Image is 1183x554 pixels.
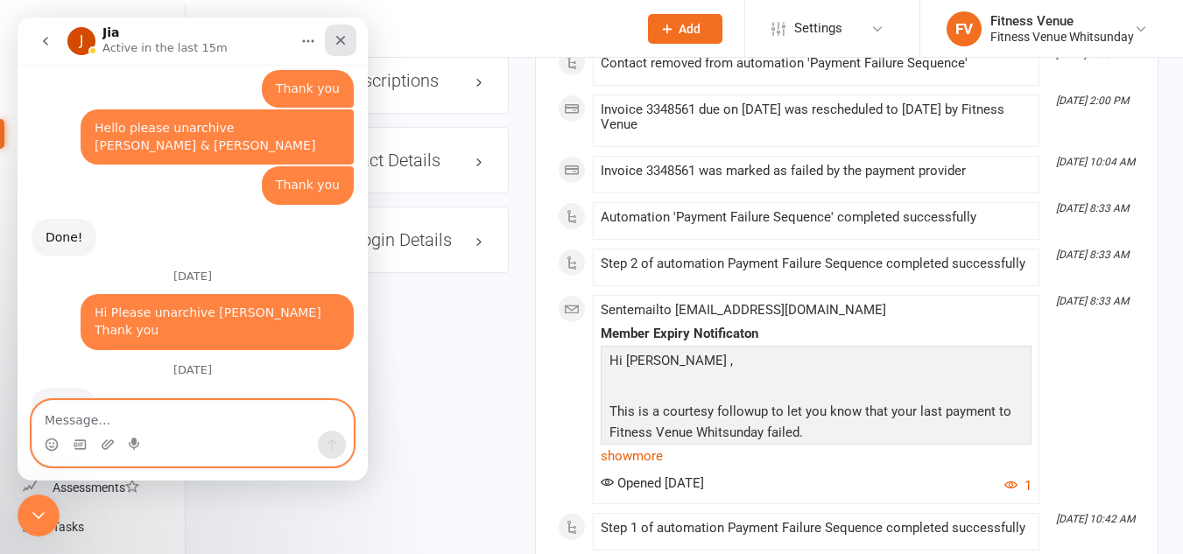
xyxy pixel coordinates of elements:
div: Thank you [258,159,322,177]
div: Fitness Venue [990,13,1134,29]
span: Sent email to [EMAIL_ADDRESS][DOMAIN_NAME] [601,302,886,318]
div: Hello please unarchive [PERSON_NAME] & [PERSON_NAME] [63,92,336,147]
button: Send a message… [300,413,328,441]
input: Search... [230,17,625,41]
iframe: Intercom live chat [18,18,368,480]
div: Jia says… [14,201,336,254]
p: Active in the last 15m [85,22,210,39]
div: Tasks [53,520,84,534]
div: FV [947,11,982,46]
button: Home [274,7,307,40]
button: 1 [1004,475,1032,496]
div: Fitness Venue Whitsunday [990,29,1134,45]
div: Fitness says… [14,149,336,201]
i: [DATE] 10:04 AM [1056,156,1135,168]
div: Hi Please unarchive [PERSON_NAME] Thank you [77,287,322,321]
i: [DATE] 10:42 AM [1056,513,1135,525]
div: Contact removed from automation 'Payment Failure Sequence' [601,56,1032,71]
textarea: Message… [15,383,335,413]
a: Tasks [23,508,185,547]
div: Fitness says… [14,92,336,149]
div: Invoice 3348561 due on [DATE] was rescheduled to [DATE] by Fitness Venue [601,102,1032,132]
div: Automation 'Payment Failure Sequence' completed successfully [601,210,1032,225]
button: Upload attachment [83,420,97,434]
span: Opened [DATE] [601,475,704,491]
span: , [730,353,733,368]
div: Hello please unarchive [PERSON_NAME] & [PERSON_NAME] [77,102,322,137]
p: Hi [PERSON_NAME] [605,350,1027,375]
div: Thank you [244,53,336,91]
div: Step 2 of automation Payment Failure Sequence completed successfully [601,256,1032,271]
button: Add [648,14,722,44]
div: [DATE] [14,253,336,277]
div: Jia says… [14,370,336,440]
button: Start recording [111,420,125,434]
div: Thank you [258,63,322,81]
a: show more [601,444,1032,468]
div: Step 1 of automation Payment Failure Sequence completed successfully [601,521,1032,536]
div: Done! [28,212,65,229]
div: Done! [14,201,79,240]
div: Invoice 3348561 was marked as failed by the payment provider [601,164,1032,179]
div: Fitness says… [14,277,336,346]
div: Close [307,7,339,39]
div: [DATE] [14,347,336,370]
i: [DATE] 8:33 AM [1056,202,1129,214]
div: Member Expiry Notificaton [601,326,1032,341]
span: Settings [794,9,842,48]
a: Assessments [23,468,185,508]
i: [DATE] 8:33 AM [1056,295,1129,307]
p: This is a courtesy followup to let you know that your last payment to Fitness Venue Whitsunday fa... [605,401,1027,447]
span: Add [679,22,701,36]
iframe: Intercom live chat [18,494,60,536]
div: Hi Please unarchive [PERSON_NAME] Thank you [63,277,336,332]
div: Assessments [53,480,139,494]
div: Thank you [244,149,336,187]
button: Emoji picker [27,420,41,434]
i: [DATE] 8:33 AM [1056,249,1129,261]
i: [DATE] 2:00 PM [1056,95,1129,107]
div: Fitness says… [14,53,336,93]
div: Done! [14,370,79,409]
div: Done! [28,381,65,398]
button: Gif picker [55,420,69,434]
